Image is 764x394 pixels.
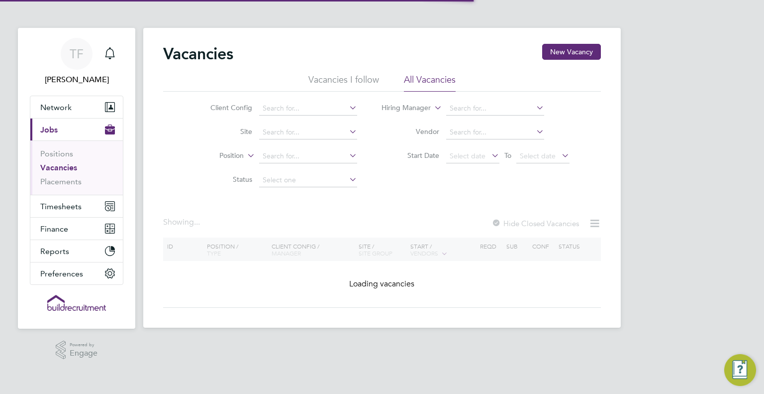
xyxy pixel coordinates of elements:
[30,38,123,86] a: TF[PERSON_NAME]
[382,127,439,136] label: Vendor
[163,217,202,228] div: Showing
[501,149,514,162] span: To
[446,126,544,139] input: Search for...
[446,102,544,116] input: Search for...
[70,47,84,60] span: TF
[374,103,431,113] label: Hiring Manager
[70,341,97,349] span: Powered by
[30,295,123,311] a: Go to home page
[18,28,135,329] nav: Main navigation
[30,240,123,262] button: Reports
[40,163,77,172] a: Vacancies
[56,341,98,360] a: Powered byEngage
[259,102,357,116] input: Search for...
[259,149,357,163] input: Search for...
[30,218,123,240] button: Finance
[30,74,123,86] span: Tommie Ferry
[30,96,123,118] button: Network
[70,349,97,358] span: Engage
[30,263,123,284] button: Preferences
[163,44,233,64] h2: Vacancies
[30,140,123,195] div: Jobs
[40,224,68,234] span: Finance
[259,126,357,139] input: Search for...
[40,125,58,134] span: Jobs
[40,177,82,186] a: Placements
[382,151,439,160] label: Start Date
[195,127,252,136] label: Site
[404,74,456,92] li: All Vacancies
[30,119,123,140] button: Jobs
[47,295,106,311] img: buildrec-logo-retina.png
[194,217,200,227] span: ...
[187,151,244,161] label: Position
[724,354,756,386] button: Engage Resource Center
[542,44,601,60] button: New Vacancy
[195,175,252,184] label: Status
[259,173,357,187] input: Select one
[40,149,73,158] a: Positions
[520,151,556,160] span: Select date
[40,269,83,278] span: Preferences
[40,202,82,211] span: Timesheets
[450,151,485,160] span: Select date
[491,219,579,228] label: Hide Closed Vacancies
[308,74,379,92] li: Vacancies I follow
[40,247,69,256] span: Reports
[30,195,123,217] button: Timesheets
[195,103,252,112] label: Client Config
[40,103,72,112] span: Network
